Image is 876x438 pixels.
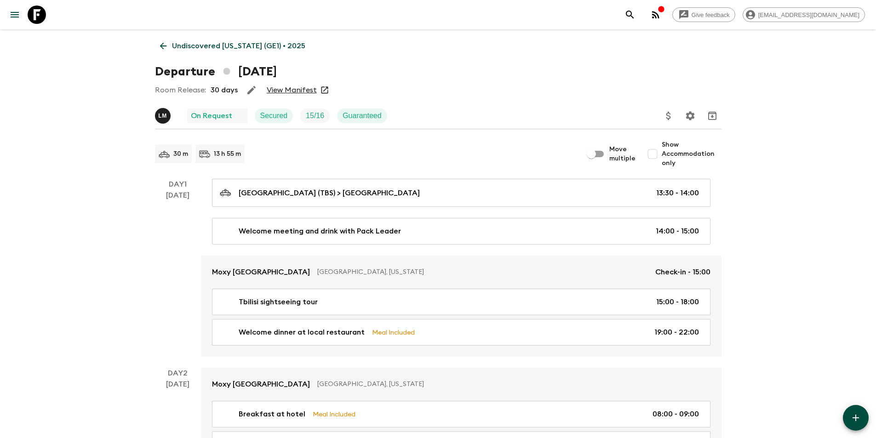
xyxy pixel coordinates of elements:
[317,380,703,389] p: [GEOGRAPHIC_DATA], [US_STATE]
[212,267,310,278] p: Moxy [GEOGRAPHIC_DATA]
[300,108,330,123] div: Trip Fill
[687,11,735,18] span: Give feedback
[6,6,24,24] button: menu
[681,107,699,125] button: Settings
[313,409,355,419] p: Meal Included
[211,85,238,96] p: 30 days
[656,296,699,307] p: 15:00 - 18:00
[654,327,699,338] p: 19:00 - 22:00
[212,319,710,346] a: Welcome dinner at local restaurantMeal Included19:00 - 22:00
[255,108,293,123] div: Secured
[372,327,415,337] p: Meal Included
[155,63,277,81] h1: Departure [DATE]
[155,368,201,379] p: Day 2
[343,110,382,121] p: Guaranteed
[656,188,699,199] p: 13:30 - 14:00
[212,379,310,390] p: Moxy [GEOGRAPHIC_DATA]
[239,296,318,307] p: Tbilisi sightseeing tour
[172,40,305,51] p: Undiscovered [US_STATE] (GE1) • 2025
[655,267,710,278] p: Check-in - 15:00
[201,256,721,289] a: Moxy [GEOGRAPHIC_DATA][GEOGRAPHIC_DATA], [US_STATE]Check-in - 15:00
[191,110,232,121] p: On Request
[239,226,401,237] p: Welcome meeting and drink with Pack Leader
[212,179,710,207] a: [GEOGRAPHIC_DATA] (TBS) > [GEOGRAPHIC_DATA]13:30 - 14:00
[155,108,172,124] button: LM
[609,145,636,163] span: Move multiple
[155,111,172,118] span: Luka Mamniashvili
[743,7,865,22] div: [EMAIL_ADDRESS][DOMAIN_NAME]
[659,107,678,125] button: Update Price, Early Bird Discount and Costs
[212,289,710,315] a: Tbilisi sightseeing tour15:00 - 18:00
[656,226,699,237] p: 14:00 - 15:00
[212,218,710,245] a: Welcome meeting and drink with Pack Leader14:00 - 15:00
[158,112,167,119] p: L M
[239,188,420,199] p: [GEOGRAPHIC_DATA] (TBS) > [GEOGRAPHIC_DATA]
[155,179,201,190] p: Day 1
[653,409,699,420] p: 08:00 - 09:00
[214,149,241,159] p: 13 h 55 m
[267,85,317,95] a: View Manifest
[201,368,721,401] a: Moxy [GEOGRAPHIC_DATA][GEOGRAPHIC_DATA], [US_STATE]
[239,327,365,338] p: Welcome dinner at local restaurant
[155,37,310,55] a: Undiscovered [US_STATE] (GE1) • 2025
[672,7,735,22] a: Give feedback
[212,401,710,427] a: Breakfast at hotelMeal Included08:00 - 09:00
[173,149,188,159] p: 30 m
[621,6,639,24] button: search adventures
[317,267,648,277] p: [GEOGRAPHIC_DATA], [US_STATE]
[166,190,189,357] div: [DATE]
[703,107,721,125] button: Archive (Completed, Cancelled or Unsynced Departures only)
[260,110,288,121] p: Secured
[662,140,721,168] span: Show Accommodation only
[306,110,324,121] p: 15 / 16
[155,85,206,96] p: Room Release:
[239,409,305,420] p: Breakfast at hotel
[753,11,865,18] span: [EMAIL_ADDRESS][DOMAIN_NAME]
